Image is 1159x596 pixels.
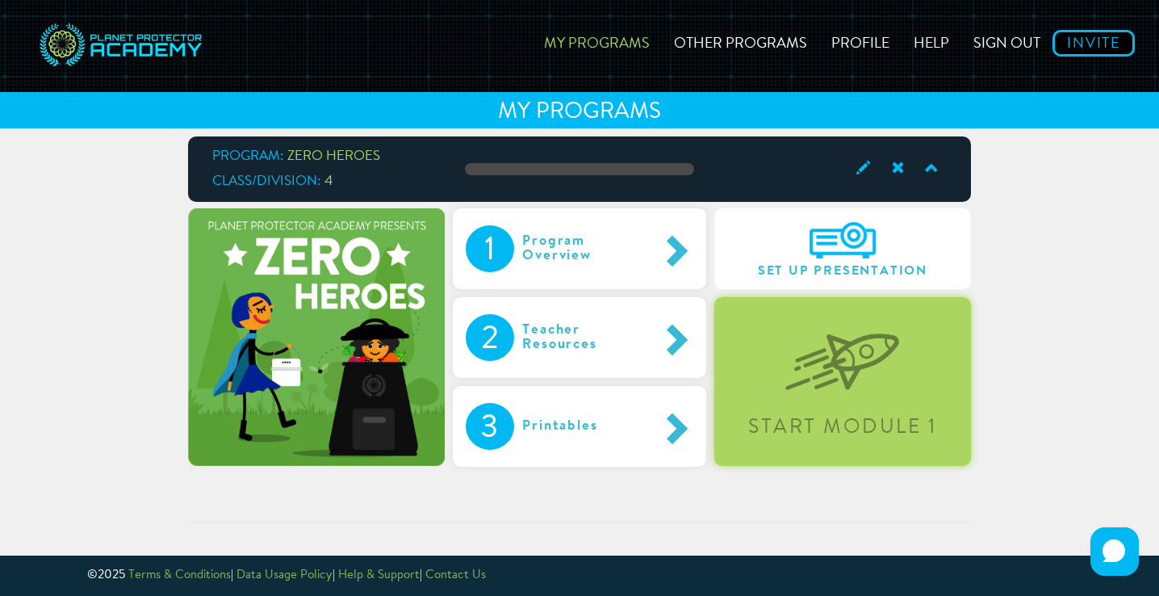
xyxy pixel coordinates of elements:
[514,225,658,272] div: Program Overview
[466,225,514,272] div: 1
[810,222,876,258] img: A6IEyHKz3Om3AAAAAElFTkSuQmCC
[333,569,335,581] span: |
[913,157,947,179] span: Collapse
[36,12,206,80] img: svg+xml;base64,PD94bWwgdmVyc2lvbj0iMS4wIiBlbmNvZGluZz0idXRmLTgiPz4NCjwhLS0gR2VuZXJhdG9yOiBBZG9iZS...
[902,12,961,69] a: Help
[98,569,125,581] span: 2025
[961,12,1052,69] a: Sign out
[188,208,445,465] img: zeroHeroes-709919bdc35c19934481c5a402c44ecc.png
[236,569,333,581] a: Data Usage Policy
[532,12,662,69] a: My Programs
[514,403,639,450] div: Printables
[662,12,819,69] a: Other Programs
[466,403,514,450] div: 3
[1052,30,1135,57] a: Invite
[212,174,321,188] span: Class/Division:
[727,264,958,279] span: Set Up Presentation
[324,174,333,188] span: 4
[466,314,514,361] div: 2
[425,569,486,581] a: Contact Us
[1086,523,1143,580] iframe: HelpCrunch
[420,569,422,581] span: |
[128,569,231,581] a: Terms & Conditions
[287,149,380,163] span: ZERO HEROES
[785,308,899,391] img: startLevel-067b1d7070320fa55a55bc2f2caa8c2a.png
[844,157,878,179] span: Edit Class
[231,569,233,581] span: |
[717,418,969,438] div: Start Module 1
[338,569,420,581] a: Help & Support
[87,569,98,581] span: ©
[212,149,284,163] span: Program:
[819,12,902,69] a: Profile
[514,314,658,361] div: Teacher Resources
[879,157,913,179] span: Archive Class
